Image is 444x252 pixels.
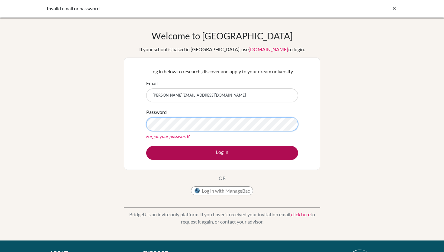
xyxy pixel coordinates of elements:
a: [DOMAIN_NAME] [249,46,288,52]
p: BridgeU is an invite only platform. If you haven’t received your invitation email, to request it ... [124,211,320,225]
a: Forgot your password? [146,133,190,139]
div: Invalid email or password. [47,5,307,12]
button: Log in [146,146,298,160]
h1: Welcome to [GEOGRAPHIC_DATA] [152,30,293,41]
p: Log in below to research, discover and apply to your dream university. [146,68,298,75]
label: Password [146,108,167,116]
label: Email [146,80,158,87]
button: Log in with ManageBac [191,186,253,195]
a: click here [291,211,310,217]
p: OR [219,174,226,182]
div: If your school is based in [GEOGRAPHIC_DATA], use to login. [139,46,305,53]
